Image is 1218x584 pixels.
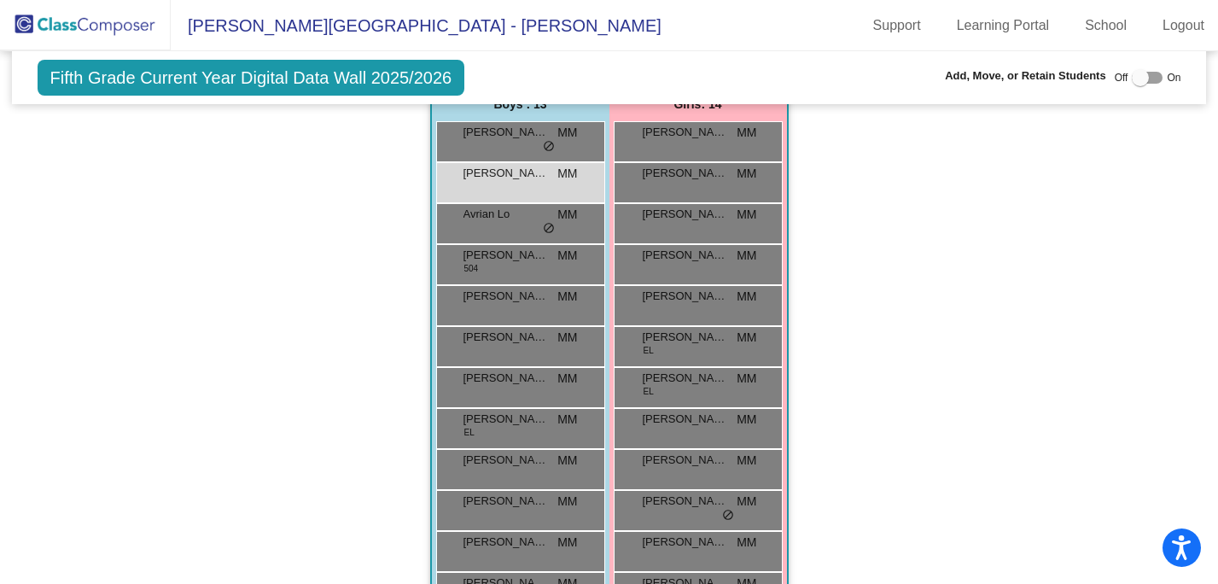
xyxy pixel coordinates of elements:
span: MM [557,165,577,183]
span: [PERSON_NAME] [463,165,549,182]
span: MM [557,206,577,224]
span: MM [557,247,577,265]
span: MM [737,411,756,429]
span: do_not_disturb_alt [543,140,555,154]
span: MM [557,124,577,142]
span: [PERSON_NAME] [463,411,549,428]
span: MM [737,165,756,183]
span: MM [557,452,577,470]
span: do_not_disturb_alt [543,222,555,236]
span: MM [557,288,577,306]
span: EL [644,344,654,357]
span: On [1167,70,1180,85]
span: [PERSON_NAME] [463,452,549,469]
span: [PERSON_NAME] [463,247,549,264]
span: MM [737,206,756,224]
span: [PERSON_NAME] [463,534,549,551]
span: MM [737,329,756,347]
span: MM [557,370,577,388]
span: [PERSON_NAME] [463,329,549,346]
span: [PERSON_NAME] [463,124,549,141]
span: EL [644,385,654,398]
span: [PERSON_NAME] [643,124,728,141]
span: MM [737,534,756,552]
span: [PERSON_NAME] [643,206,728,223]
span: MM [557,411,577,429]
span: [PERSON_NAME] [643,411,728,428]
span: MM [737,288,756,306]
span: [PERSON_NAME] [643,370,728,387]
span: EL [464,426,475,439]
span: Avrian Lo [463,206,549,223]
span: [PERSON_NAME] [643,534,728,551]
span: MM [737,493,756,511]
span: Add, Move, or Retain Students [945,67,1106,85]
span: MM [737,247,756,265]
span: MM [557,534,577,552]
span: [PERSON_NAME] [643,247,728,264]
span: do_not_disturb_alt [722,509,734,523]
span: MM [737,370,756,388]
span: [PERSON_NAME] [643,493,728,510]
a: Learning Portal [943,12,1064,39]
span: [PERSON_NAME] [643,288,728,305]
span: Fifth Grade Current Year Digital Data Wall 2025/2026 [38,60,465,96]
span: MM [557,329,577,347]
span: MM [557,493,577,511]
span: Off [1115,70,1128,85]
span: [PERSON_NAME] [463,288,549,305]
a: Support [860,12,935,39]
span: [PERSON_NAME] [643,452,728,469]
span: [PERSON_NAME] [643,165,728,182]
span: MM [737,452,756,470]
a: School [1071,12,1140,39]
span: [PERSON_NAME] [463,370,549,387]
span: [PERSON_NAME] [463,493,549,510]
span: [PERSON_NAME] [643,329,728,346]
a: Logout [1149,12,1218,39]
span: [PERSON_NAME][GEOGRAPHIC_DATA] - [PERSON_NAME] [171,12,661,39]
span: MM [737,124,756,142]
span: 504 [464,262,479,275]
